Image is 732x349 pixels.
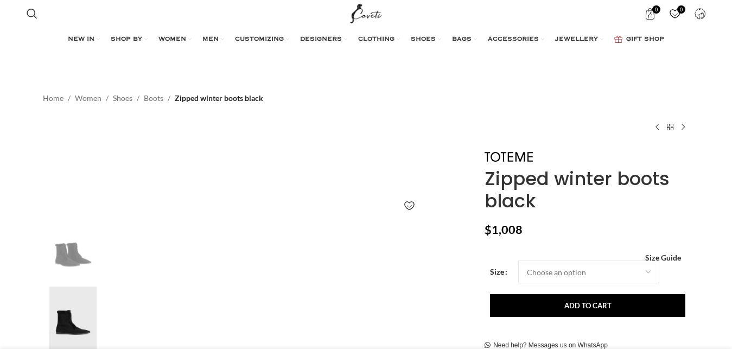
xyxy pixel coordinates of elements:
a: BAGS [452,29,477,50]
a: ACCESSORIES [488,29,544,50]
span: WOMEN [158,35,186,44]
h1: Zipped winter boots black [485,168,689,212]
bdi: 1,008 [485,223,523,237]
a: 0 [639,3,661,24]
a: Women [75,92,101,104]
a: WOMEN [158,29,192,50]
a: Site logo [348,8,384,17]
span: BAGS [452,35,472,44]
span: CLOTHING [358,35,394,44]
div: My Wishlist [664,3,686,24]
span: DESIGNERS [300,35,342,44]
img: Toteme [485,152,533,162]
nav: Breadcrumb [43,92,263,104]
a: Home [43,92,63,104]
a: Previous product [651,120,664,134]
div: Main navigation [21,29,711,50]
a: Search [21,3,43,24]
span: 0 [677,5,685,14]
span: 0 [652,5,660,14]
span: GIFT SHOP [626,35,664,44]
a: Boots [144,92,163,104]
span: MEN [202,35,219,44]
a: GIFT SHOP [614,29,664,50]
span: JEWELLERY [555,35,598,44]
a: CUSTOMIZING [235,29,289,50]
span: SHOP BY [111,35,142,44]
span: $ [485,223,492,237]
a: SHOES [411,29,441,50]
label: Size [490,266,507,278]
span: Zipped winter boots black [175,92,263,104]
a: Next product [677,120,690,134]
button: Add to cart [490,294,685,317]
span: SHOES [411,35,436,44]
a: Shoes [113,92,132,104]
a: DESIGNERS [300,29,347,50]
img: GiftBag [614,36,622,43]
span: CUSTOMIZING [235,35,284,44]
img: Zipped winter boots black [40,218,106,281]
a: 0 [664,3,686,24]
a: NEW IN [68,29,100,50]
a: JEWELLERY [555,29,603,50]
span: NEW IN [68,35,94,44]
a: SHOP BY [111,29,148,50]
a: MEN [202,29,224,50]
a: CLOTHING [358,29,400,50]
span: ACCESSORIES [488,35,539,44]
